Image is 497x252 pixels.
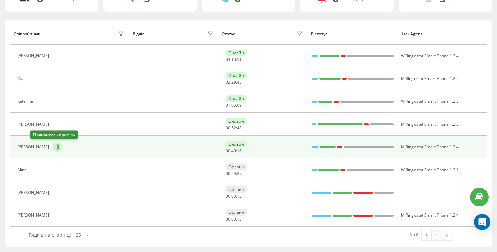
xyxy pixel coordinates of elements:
[226,102,230,108] span: 01
[237,79,242,85] span: 45
[226,171,242,176] div: : :
[17,168,28,172] div: Alina
[17,122,51,127] div: [PERSON_NAME]
[237,102,242,108] span: 09
[401,212,459,218] span: M Ringostat Smart Phone 1.2.4
[401,53,459,59] span: W Ringostat Smart Phone 1.2.4
[226,80,242,85] div: : :
[226,95,247,102] div: Онлайн
[231,102,236,108] span: 05
[237,171,242,176] span: 27
[226,79,230,85] span: 02
[226,118,247,124] div: Онлайн
[17,53,51,58] div: [PERSON_NAME]
[226,72,247,79] div: Онлайн
[231,79,236,85] span: 29
[231,57,236,62] span: 10
[14,32,40,36] div: Співробітник
[226,57,230,62] span: 04
[231,125,236,131] span: 52
[400,32,483,36] div: User Agent
[237,125,242,131] span: 48
[401,167,459,173] span: W Ringostat Smart Phone 1.2.2
[401,121,459,127] span: M Ringostat Smart Phone 1.2.3
[29,232,71,238] span: Рядків на сторінці
[404,231,418,238] div: 1 - 8 з 8
[237,148,242,154] span: 16
[226,171,230,176] span: 00
[226,141,247,147] div: Онлайн
[226,209,247,216] div: Офлайн
[401,76,459,81] span: M Ringostat Smart Phone 1.2.2
[231,148,236,154] span: 40
[17,99,35,104] div: Katerina
[226,126,242,130] div: : :
[226,194,242,199] div: : :
[474,214,490,230] div: Open Intercom Messenger
[226,217,242,222] div: : :
[226,193,230,199] span: 00
[231,216,236,222] span: 00
[226,216,230,222] span: 00
[226,57,242,62] div: : :
[237,216,242,222] span: 13
[17,190,51,195] div: [PERSON_NAME]
[226,163,247,170] div: Офлайн
[231,193,236,199] span: 00
[133,32,144,36] div: Відділ
[401,144,459,150] span: M Ringostat Smart Phone 1.2.4
[76,232,81,238] div: 25
[226,103,242,108] div: : :
[226,125,230,131] span: 00
[30,131,78,139] div: Подивитись профіль
[237,193,242,199] span: 13
[226,149,242,153] div: : :
[222,32,235,36] div: Статус
[226,148,230,154] span: 00
[17,213,51,218] div: [PERSON_NAME]
[311,32,394,36] div: В статусі
[432,230,442,240] a: 1
[231,171,236,176] span: 20
[226,50,247,56] div: Онлайн
[17,76,26,81] div: Oya
[401,98,459,104] span: W Ringostat Smart Phone 1.2.3
[237,57,242,62] span: 51
[17,145,51,149] div: [PERSON_NAME]
[226,186,247,193] div: Офлайн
